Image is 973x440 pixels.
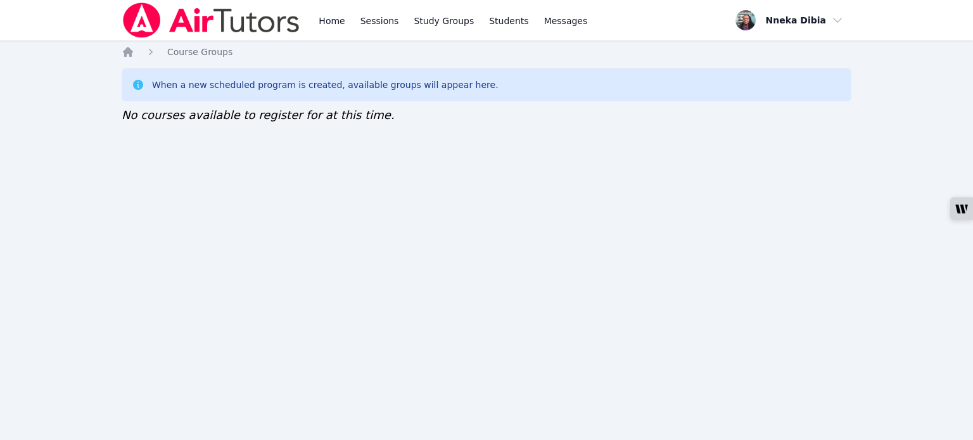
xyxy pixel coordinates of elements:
span: Course Groups [167,47,232,57]
nav: Breadcrumb [122,46,851,58]
a: Course Groups [167,46,232,58]
span: No courses available to register for at this time. [122,108,395,122]
div: When a new scheduled program is created, available groups will appear here. [152,79,499,91]
img: Air Tutors [122,3,301,38]
span: Messages [544,15,588,27]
